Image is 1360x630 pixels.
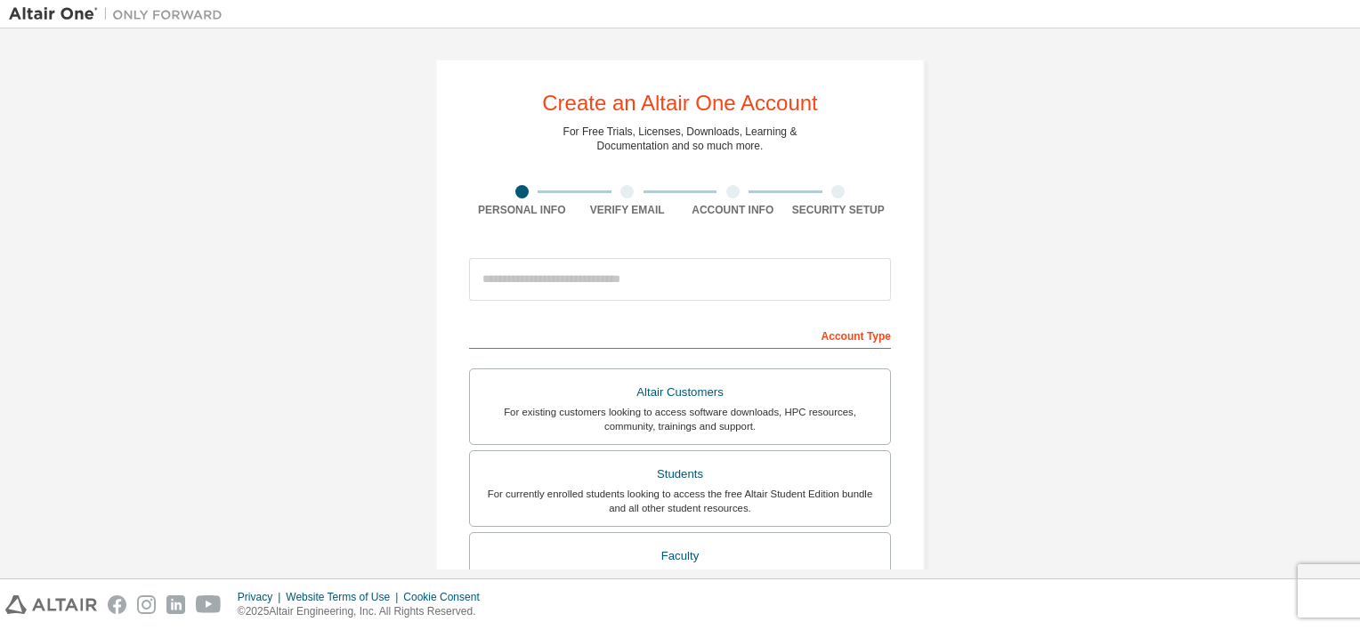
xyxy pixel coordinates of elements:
div: Privacy [238,590,286,604]
div: Create an Altair One Account [542,93,818,114]
div: Altair Customers [481,380,879,405]
div: Verify Email [575,203,681,217]
img: altair_logo.svg [5,595,97,614]
div: Personal Info [469,203,575,217]
div: Account Type [469,320,891,349]
div: Faculty [481,544,879,569]
div: For currently enrolled students looking to access the free Altair Student Edition bundle and all ... [481,487,879,515]
img: instagram.svg [137,595,156,614]
img: youtube.svg [196,595,222,614]
img: facebook.svg [108,595,126,614]
div: Students [481,462,879,487]
img: linkedin.svg [166,595,185,614]
p: © 2025 Altair Engineering, Inc. All Rights Reserved. [238,604,490,619]
img: Altair One [9,5,231,23]
div: Cookie Consent [403,590,490,604]
div: Account Info [680,203,786,217]
div: Website Terms of Use [286,590,403,604]
div: For Free Trials, Licenses, Downloads, Learning & Documentation and so much more. [563,125,797,153]
div: Security Setup [786,203,892,217]
div: For faculty & administrators of academic institutions administering students and accessing softwa... [481,568,879,596]
div: For existing customers looking to access software downloads, HPC resources, community, trainings ... [481,405,879,433]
